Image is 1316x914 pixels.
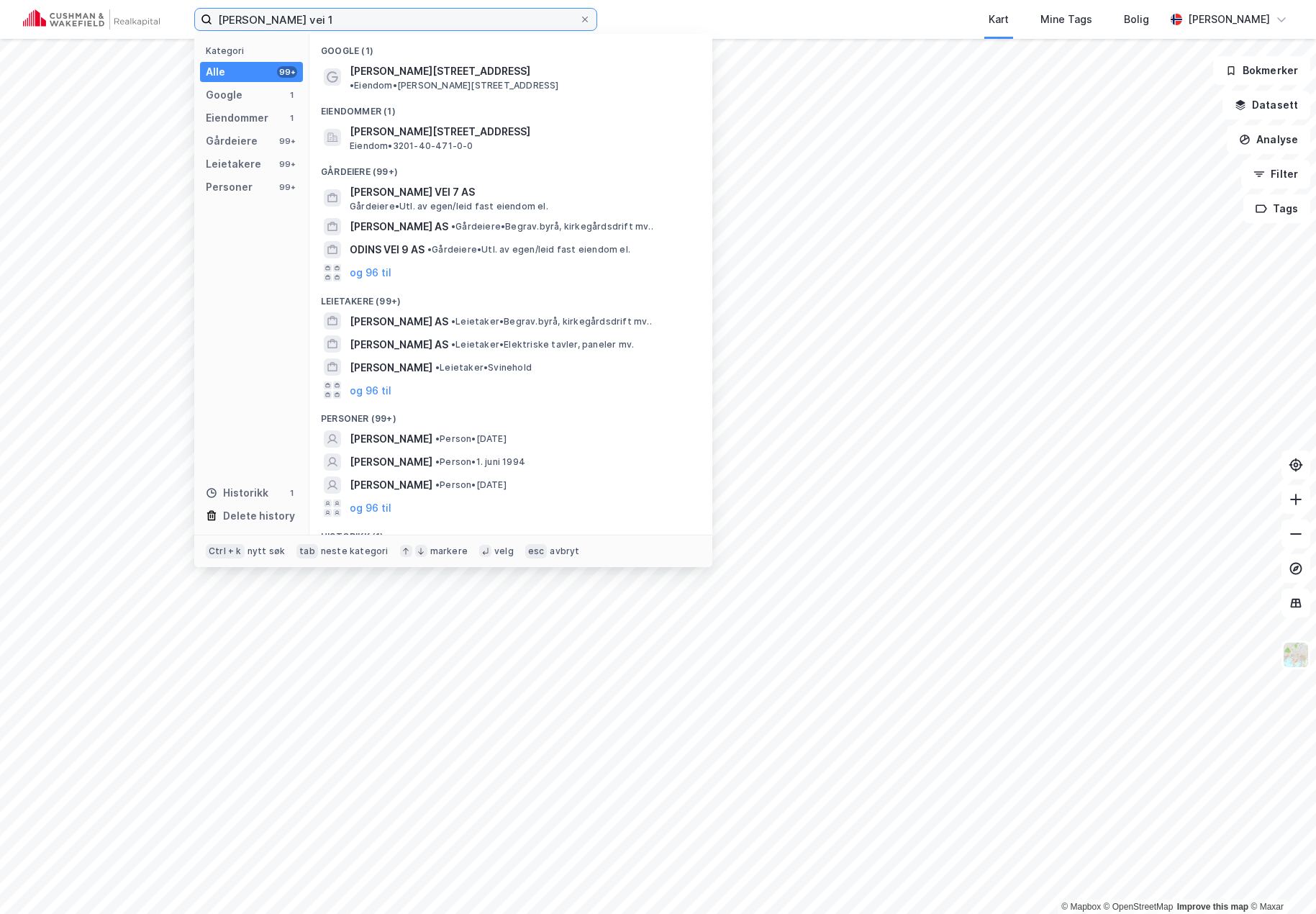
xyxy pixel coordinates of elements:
div: Gårdeiere [206,132,258,150]
span: • [427,244,432,255]
input: Søk på adresse, matrikkel, gårdeiere, leietakere eller personer [212,9,579,30]
button: Tags [1243,194,1310,223]
button: og 96 til [350,499,391,517]
a: Improve this map [1177,902,1248,912]
span: Gårdeiere • Begrav.byrå, kirkegårdsdrift mv.. [451,221,653,232]
div: neste kategori [321,546,389,557]
span: Eiendom • 3201-40-471-0-0 [350,140,473,152]
div: Leietakere [206,155,261,173]
div: Historikk [206,484,268,502]
span: [PERSON_NAME] [350,359,432,376]
span: • [350,80,354,91]
iframe: Chat Widget [1244,845,1316,914]
span: Person • [DATE] [435,479,507,491]
div: 1 [286,112,297,124]
div: velg [494,546,514,557]
div: tab [296,544,318,558]
span: [PERSON_NAME] AS [350,336,448,353]
div: nytt søk [248,546,286,557]
span: Gårdeiere • Utl. av egen/leid fast eiendom el. [350,201,548,212]
span: • [435,362,440,373]
div: Bolig [1124,11,1149,28]
div: Personer (99+) [309,402,712,427]
a: OpenStreetMap [1104,902,1174,912]
span: [PERSON_NAME][STREET_ADDRESS] [350,63,530,80]
div: Kategori [206,45,303,56]
span: Person • 1. juni 1994 [435,456,525,468]
div: 99+ [277,66,297,78]
div: 99+ [277,181,297,193]
button: og 96 til [350,264,391,281]
div: Historikk (1) [309,520,712,546]
div: Kontrollprogram for chat [1244,845,1316,914]
div: Leietakere (99+) [309,284,712,310]
div: [PERSON_NAME] [1188,11,1270,28]
div: Ctrl + k [206,544,245,558]
span: [PERSON_NAME][STREET_ADDRESS] [350,123,695,140]
div: 1 [286,487,297,499]
button: og 96 til [350,381,391,399]
a: Mapbox [1061,902,1101,912]
div: Delete history [223,507,295,525]
div: avbryt [550,546,579,557]
button: Analyse [1227,125,1310,154]
div: Mine Tags [1040,11,1092,28]
span: • [435,479,440,490]
span: • [451,339,455,350]
button: Bokmerker [1213,56,1310,85]
div: Alle [206,63,225,81]
span: Leietaker • Elektriske tavler, paneler mv. [451,339,634,350]
div: Personer [206,178,253,196]
span: [PERSON_NAME] [350,453,432,471]
img: Z [1282,641,1310,669]
span: Eiendom • [PERSON_NAME][STREET_ADDRESS] [350,80,559,91]
div: 99+ [277,158,297,170]
div: 1 [286,89,297,101]
span: Gårdeiere • Utl. av egen/leid fast eiendom el. [427,244,630,255]
span: • [435,433,440,444]
div: Google [206,86,242,104]
button: Datasett [1222,91,1310,119]
div: 99+ [277,135,297,147]
div: Eiendommer [206,109,268,127]
span: [PERSON_NAME] AS [350,218,448,235]
img: cushman-wakefield-realkapital-logo.202ea83816669bd177139c58696a8fa1.svg [23,9,160,30]
div: Gårdeiere (99+) [309,155,712,181]
div: Kart [989,11,1009,28]
span: [PERSON_NAME] AS [350,313,448,330]
span: • [435,456,440,467]
div: Google (1) [309,34,712,60]
span: [PERSON_NAME] [350,430,432,448]
div: Eiendommer (1) [309,94,712,120]
span: Person • [DATE] [435,433,507,445]
div: markere [430,546,468,557]
span: ODINS VEI 9 AS [350,241,425,258]
div: esc [525,544,548,558]
span: [PERSON_NAME] [350,476,432,494]
span: [PERSON_NAME] VEI 7 AS [350,184,695,201]
span: • [451,221,455,232]
span: • [451,316,455,327]
span: Leietaker • Begrav.byrå, kirkegårdsdrift mv.. [451,316,652,327]
button: Filter [1241,160,1310,189]
span: Leietaker • Svinehold [435,362,532,374]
